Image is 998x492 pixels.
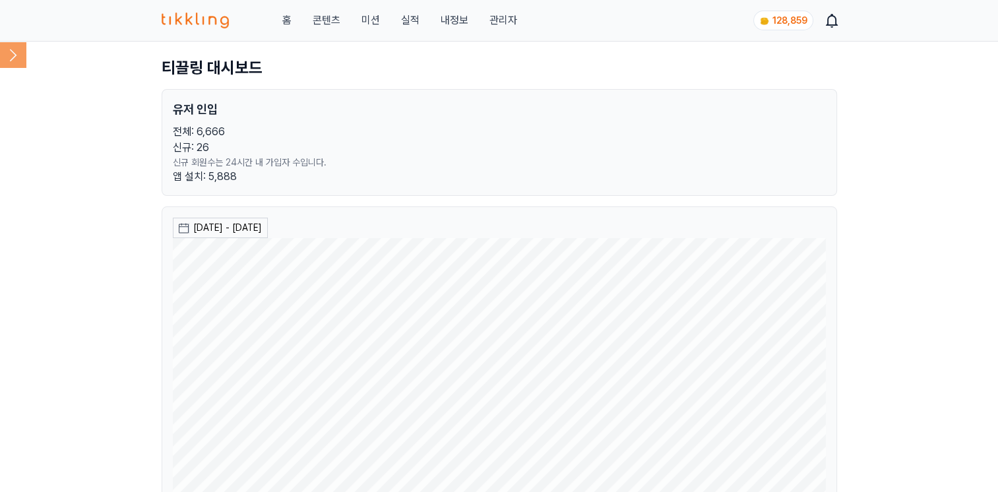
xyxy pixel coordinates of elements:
[753,11,811,30] a: coin 128,859
[772,15,807,26] span: 128,859
[173,124,826,140] p: 전체: 6,666
[400,13,419,28] a: 실적
[361,13,379,28] button: 미션
[173,140,826,156] p: 신규: 26
[193,221,262,235] div: [DATE] - [DATE]
[282,13,291,28] a: 홈
[173,156,826,169] p: 신규 회원수는 24시간 내 가입자 수입니다.
[162,13,230,28] img: 티끌링
[162,57,837,78] h1: 티끌링 대시보드
[173,218,268,238] button: [DATE] - [DATE]
[173,169,826,185] p: 앱 설치: 5,888
[312,13,340,28] a: 콘텐츠
[440,13,468,28] a: 내정보
[759,16,770,26] img: coin
[489,13,516,28] a: 관리자
[173,100,826,119] h2: 유저 인입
